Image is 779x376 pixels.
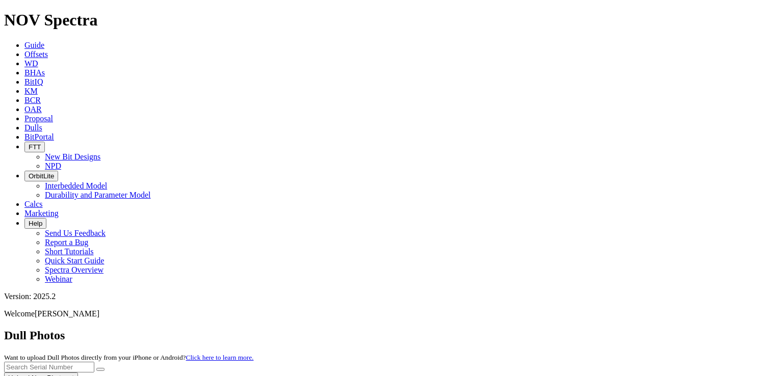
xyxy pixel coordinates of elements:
[4,292,775,301] div: Version: 2025.2
[24,87,38,95] a: KM
[24,96,41,104] a: BCR
[29,220,42,227] span: Help
[45,247,94,256] a: Short Tutorials
[45,256,104,265] a: Quick Start Guide
[24,142,45,152] button: FTT
[24,123,42,132] a: Dulls
[45,265,103,274] a: Spectra Overview
[24,41,44,49] a: Guide
[35,309,99,318] span: [PERSON_NAME]
[24,77,43,86] a: BitIQ
[4,11,775,30] h1: NOV Spectra
[4,309,775,318] p: Welcome
[24,114,53,123] a: Proposal
[24,218,46,229] button: Help
[45,181,107,190] a: Interbedded Model
[45,238,88,247] a: Report a Bug
[45,229,106,237] a: Send Us Feedback
[45,152,100,161] a: New Bit Designs
[24,50,48,59] a: Offsets
[45,191,151,199] a: Durability and Parameter Model
[4,329,775,342] h2: Dull Photos
[24,209,59,218] a: Marketing
[45,275,72,283] a: Webinar
[24,105,42,114] a: OAR
[24,171,58,181] button: OrbitLite
[29,172,54,180] span: OrbitLite
[45,162,61,170] a: NPD
[4,354,253,361] small: Want to upload Dull Photos directly from your iPhone or Android?
[24,68,45,77] a: BHAs
[24,200,43,208] a: Calcs
[24,59,38,68] a: WD
[29,143,41,151] span: FTT
[186,354,254,361] a: Click here to learn more.
[4,362,94,372] input: Search Serial Number
[24,132,54,141] a: BitPortal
